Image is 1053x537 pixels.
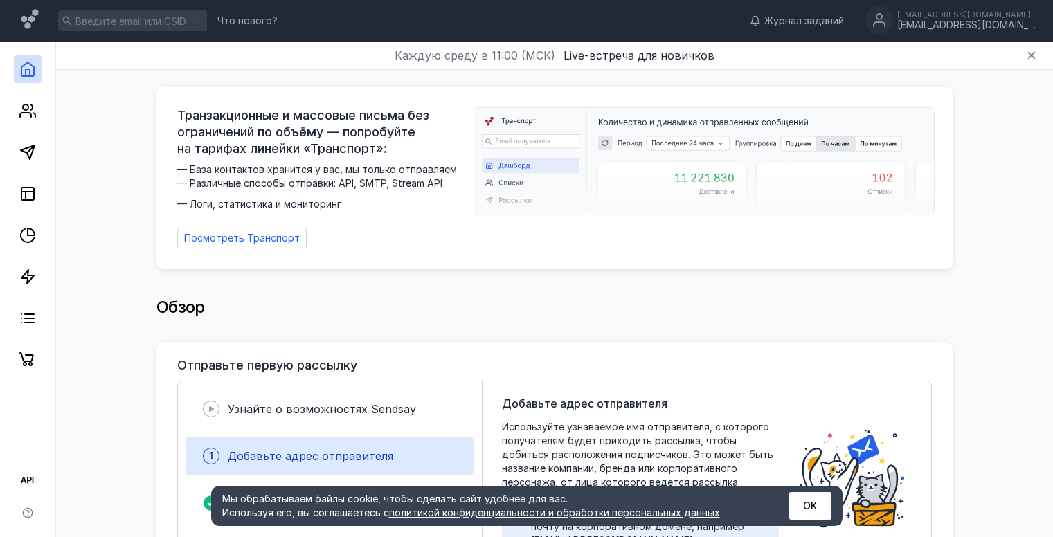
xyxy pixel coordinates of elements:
[228,402,416,416] span: Узнайте о возможностях Sendsay
[474,108,934,215] img: dashboard-transport-banner
[209,449,213,463] span: 1
[564,48,714,62] span: Live-встреча для новичков
[395,47,555,64] span: Каждую среду в 11:00 (МСК)
[228,449,393,463] span: Добавьте адрес отправителя
[897,19,1036,31] div: [EMAIL_ADDRESS][DOMAIN_NAME]
[564,47,714,64] button: Live-встреча для новичков
[502,395,667,412] span: Добавьте адрес отправителя
[156,297,205,317] span: Обзор
[58,10,207,31] input: Введите email или CSID
[177,107,465,157] span: Транзакционные и массовые письма без ограничений по объёму — попробуйте на тарифах линейки «Транс...
[743,14,851,28] a: Журнал заданий
[897,10,1036,19] div: [EMAIL_ADDRESS][DOMAIN_NAME]
[210,16,285,26] a: Что нового?
[764,14,844,28] span: Журнал заданий
[217,16,278,26] span: Что нового?
[177,228,307,248] a: Посмотреть Транспорт
[184,233,300,244] span: Посмотреть Транспорт
[177,358,357,372] h3: Отправьте первую рассылку
[177,163,465,211] span: — База контактов хранится у вас, мы только отправляем — Различные способы отправки: API, SMTP, St...
[502,420,779,489] span: Используйте узнаваемое имя отправителя, с которого получателям будет приходить рассылка, чтобы до...
[222,492,755,520] div: Мы обрабатываем файлы cookie, чтобы сделать сайт удобнее для вас. Используя его, вы соглашаетесь c
[789,492,831,520] button: ОК
[389,507,720,518] a: политикой конфиденциальности и обработки персональных данных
